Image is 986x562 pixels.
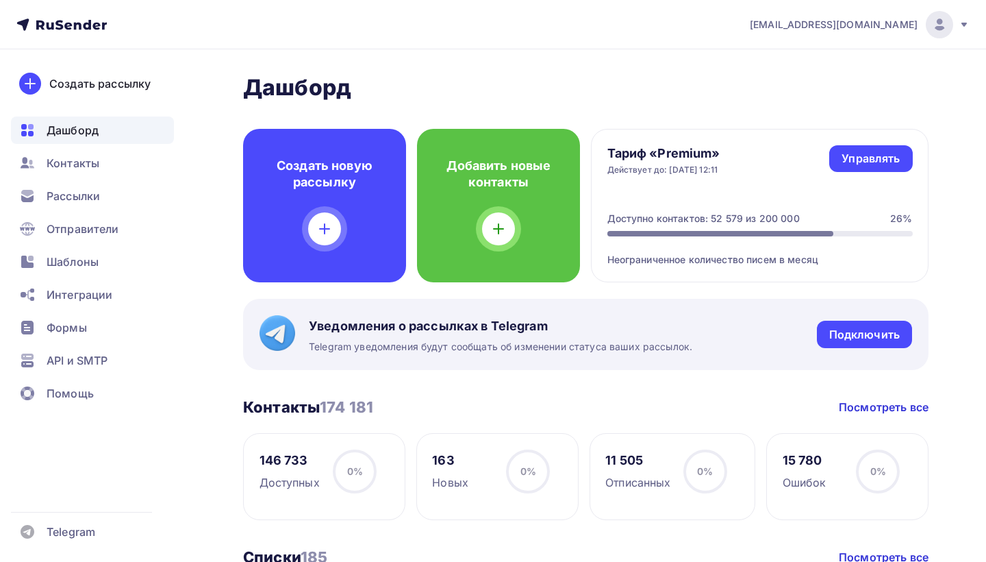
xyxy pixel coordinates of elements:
[605,452,670,469] div: 11 505
[607,212,800,225] div: Доступно контактов: 52 579 из 200 000
[243,74,928,101] h2: Дашборд
[11,182,174,210] a: Рассылки
[783,452,826,469] div: 15 780
[11,248,174,276] a: Шаблоны
[47,254,99,270] span: Шаблоны
[309,340,692,354] span: Telegram уведомления будут сообщать об изменении статуса ваших рассылок.
[750,18,918,32] span: [EMAIL_ADDRESS][DOMAIN_NAME]
[347,465,363,477] span: 0%
[839,399,928,415] a: Посмотреть все
[47,286,112,303] span: Интеграции
[11,215,174,243] a: Отправители
[47,319,87,336] span: Формы
[11,149,174,177] a: Контакты
[47,352,108,369] span: API и SMTP
[49,75,151,92] div: Создать рассылку
[432,474,468,491] div: Новых
[47,188,100,204] span: Рассылки
[842,151,900,167] div: Управлять
[439,158,558,191] h4: Добавить новые контакты
[432,452,468,469] div: 163
[47,385,94,402] span: Помощь
[829,327,900,343] div: Подключить
[309,318,692,334] span: Уведомления о рассылках в Telegram
[783,474,826,491] div: Ошибок
[607,236,913,267] div: Неограниченное количество писем в месяц
[260,474,320,491] div: Доступных
[870,465,886,477] span: 0%
[750,11,970,38] a: [EMAIL_ADDRESS][DOMAIN_NAME]
[11,117,174,144] a: Дашборд
[47,524,95,540] span: Telegram
[607,145,720,162] h4: Тариф «Premium»
[47,221,119,237] span: Отправители
[47,122,99,138] span: Дашборд
[260,452,320,469] div: 146 733
[320,398,373,416] span: 174 181
[47,155,99,171] span: Контакты
[605,474,670,491] div: Отписанных
[243,398,373,417] h3: Контакты
[265,158,384,191] h4: Создать новую рассылку
[520,465,536,477] span: 0%
[11,314,174,341] a: Формы
[890,212,912,225] div: 26%
[697,465,713,477] span: 0%
[607,164,720,175] div: Действует до: [DATE] 12:11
